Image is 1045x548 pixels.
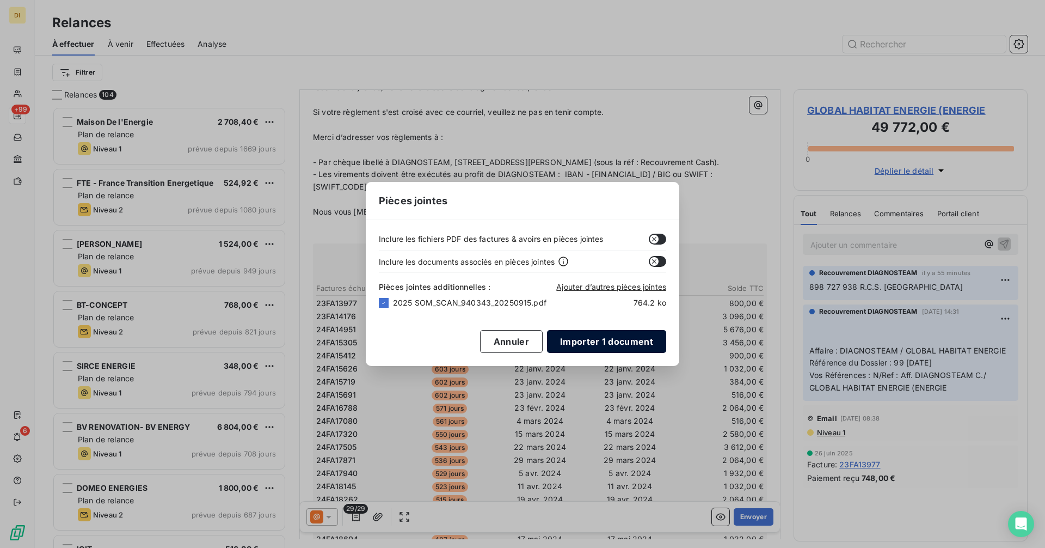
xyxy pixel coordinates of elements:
[379,193,447,208] span: Pièces jointes
[547,330,666,353] button: Importer 1 document
[1008,511,1034,537] div: Open Intercom Messenger
[379,256,555,267] span: Inclure les documents associés en pièces jointes
[480,330,543,353] button: Annuler
[556,282,666,291] span: Ajouter d’autres pièces jointes
[393,297,601,308] span: 2025 SOM_SCAN_940343_20250915.pdf
[379,282,491,293] span: Pièces jointes additionnelles :
[379,233,604,245] span: Inclure les fichiers PDF des factures & avoirs en pièces jointes
[601,297,666,308] span: 764.2 ko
